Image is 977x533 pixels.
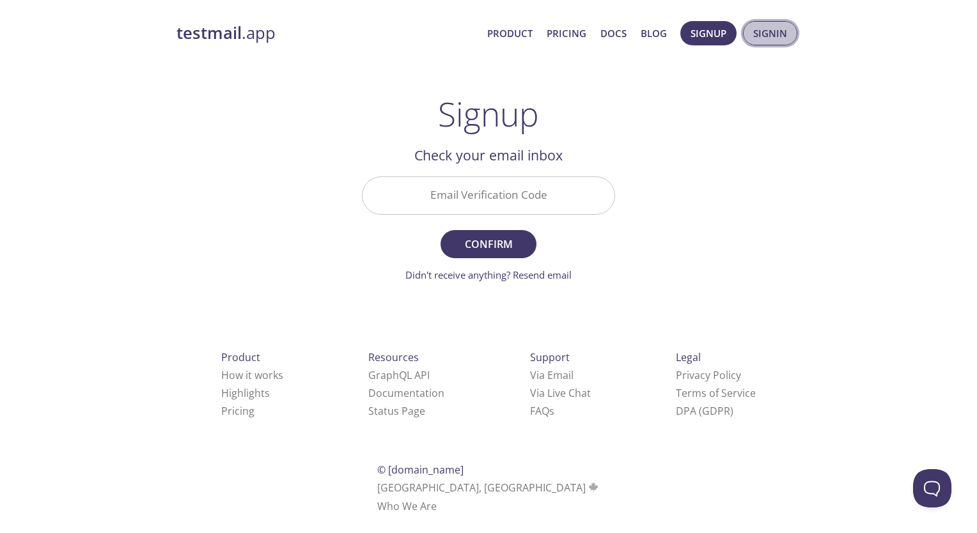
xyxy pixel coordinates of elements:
[676,368,741,382] a: Privacy Policy
[441,230,536,258] button: Confirm
[680,21,737,45] button: Signup
[377,481,600,495] span: [GEOGRAPHIC_DATA], [GEOGRAPHIC_DATA]
[176,22,242,44] strong: testmail
[530,368,574,382] a: Via Email
[487,25,533,42] a: Product
[600,25,627,42] a: Docs
[221,368,283,382] a: How it works
[530,386,591,400] a: Via Live Chat
[530,404,554,418] a: FAQ
[549,404,554,418] span: s
[676,404,733,418] a: DPA (GDPR)
[405,268,572,281] a: Didn't receive anything? Resend email
[221,350,260,364] span: Product
[530,350,570,364] span: Support
[438,95,539,133] h1: Signup
[913,469,951,507] iframe: Help Scout Beacon - Open
[362,144,615,166] h2: Check your email inbox
[691,25,726,42] span: Signup
[676,386,756,400] a: Terms of Service
[676,350,701,364] span: Legal
[455,235,522,253] span: Confirm
[368,404,425,418] a: Status Page
[753,25,787,42] span: Signin
[221,386,270,400] a: Highlights
[377,499,437,513] a: Who We Are
[221,404,254,418] a: Pricing
[377,463,464,477] span: © [DOMAIN_NAME]
[743,21,797,45] button: Signin
[547,25,586,42] a: Pricing
[368,386,444,400] a: Documentation
[368,350,419,364] span: Resources
[176,22,477,44] a: testmail.app
[641,25,667,42] a: Blog
[368,368,430,382] a: GraphQL API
